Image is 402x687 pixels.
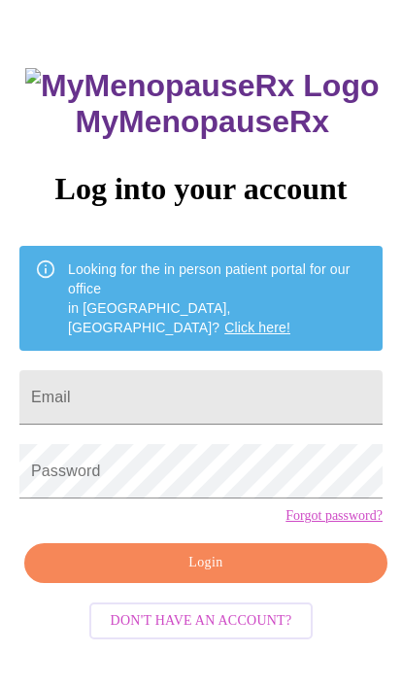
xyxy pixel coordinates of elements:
[68,253,367,346] div: Looking for the in person patient portal for our office in [GEOGRAPHIC_DATA], [GEOGRAPHIC_DATA]?
[111,610,292,635] span: Don't have an account?
[89,603,314,641] button: Don't have an account?
[19,172,383,208] h3: Log into your account
[25,69,379,105] img: MyMenopauseRx Logo
[47,552,365,576] span: Login
[285,509,383,525] a: Forgot password?
[224,321,290,336] a: Click here!
[22,69,384,141] h3: MyMenopauseRx
[24,544,387,584] button: Login
[84,612,318,629] a: Don't have an account?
